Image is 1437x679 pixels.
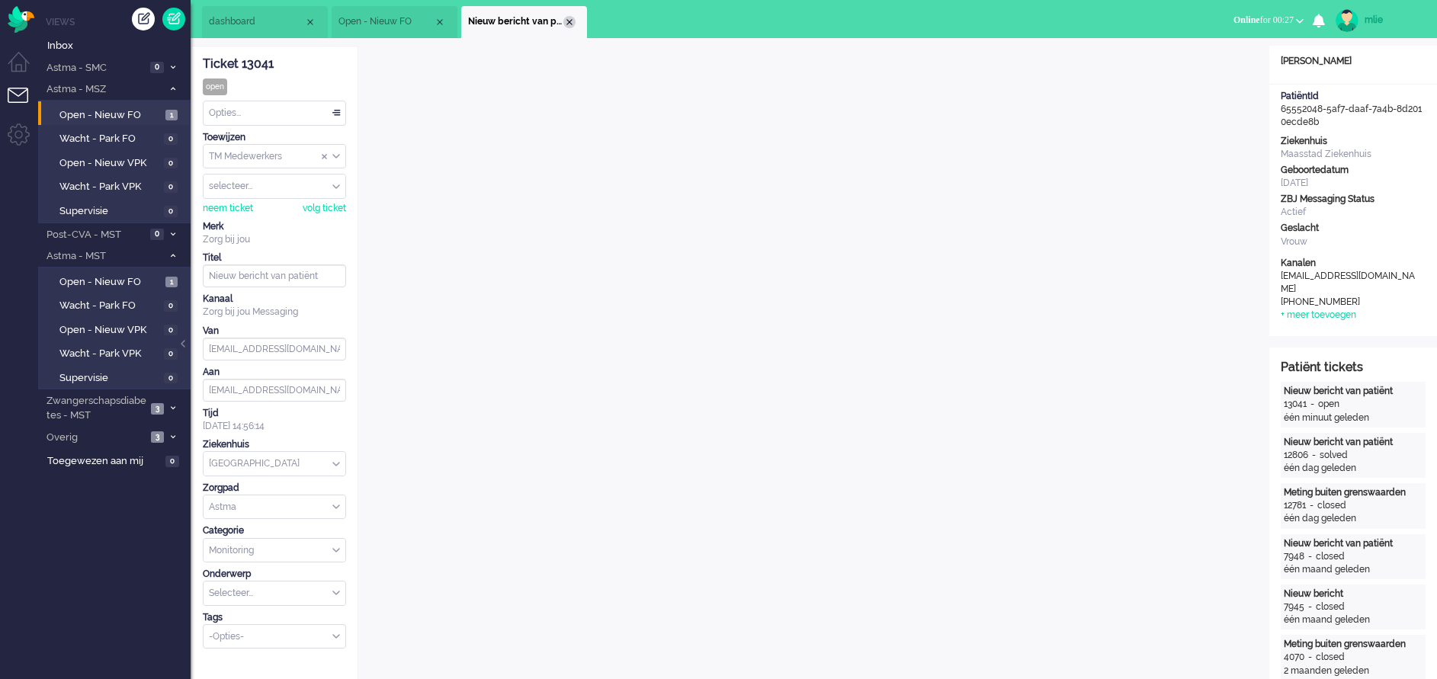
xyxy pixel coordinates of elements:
a: Omnidesk [8,10,34,21]
span: Nieuw bericht van patiënt [468,15,563,28]
li: View [332,6,457,38]
span: Open - Nieuw FO [338,15,434,28]
a: Open - Nieuw FO 1 [44,273,189,290]
div: [DATE] 14:56:14 [203,407,346,433]
div: Kanalen [1281,257,1426,270]
a: Wacht - Park VPK 0 [44,344,189,361]
div: Van [203,325,346,338]
div: Onderwerp [203,568,346,581]
a: Open - Nieuw FO 1 [44,106,189,123]
span: Open - Nieuw VPK [59,156,160,171]
span: Toegewezen aan mij [47,454,161,469]
div: 2 maanden geleden [1284,665,1423,677]
div: 13041 [1284,398,1307,411]
span: 0 [150,62,164,73]
div: - [1304,550,1316,563]
div: Zorgpad [203,482,346,495]
span: Overig [44,431,146,445]
div: Nieuw bericht van patiënt [1284,537,1423,550]
span: Open - Nieuw FO [59,108,162,123]
div: volg ticket [303,202,346,215]
div: closed [1316,651,1345,664]
div: 7945 [1284,601,1304,613]
div: Nieuw bericht van patiënt [1284,385,1423,398]
div: Zorg bij jou [203,233,346,246]
a: Wacht - Park FO 0 [44,130,189,146]
span: Wacht - Park FO [59,299,160,313]
span: 0 [164,181,178,193]
div: Ticket 13041 [203,56,346,73]
div: - [1304,601,1316,613]
span: Wacht - Park VPK [59,180,160,194]
div: Titel [203,251,346,264]
div: - [1308,449,1320,462]
div: Meting buiten grenswaarden [1284,486,1423,499]
div: één maand geleden [1284,563,1423,576]
div: Close tab [304,16,316,28]
div: 12806 [1284,449,1308,462]
div: Nieuw bericht [1284,588,1423,601]
div: één minuut geleden [1284,412,1423,424]
span: for 00:27 [1233,14,1294,25]
div: ZBJ Messaging Status [1281,193,1426,206]
div: open [203,78,227,95]
span: Open - Nieuw FO [59,275,162,290]
div: open [1318,398,1339,411]
span: Open - Nieuw VPK [59,323,160,338]
div: Categorie [203,524,346,537]
div: - [1304,651,1316,664]
li: Onlinefor 00:27 [1224,5,1313,38]
a: mlie [1333,9,1422,32]
span: 0 [164,206,178,217]
div: één dag geleden [1284,512,1423,525]
div: closed [1316,550,1345,563]
div: Select Tags [203,624,346,649]
span: Post-CVA - MST [44,228,146,242]
div: Meting buiten grenswaarden [1284,638,1423,651]
div: [DATE] [1281,177,1426,190]
span: 0 [164,348,178,360]
span: 0 [164,158,178,169]
a: Wacht - Park VPK 0 [44,178,189,194]
div: solved [1320,449,1348,462]
span: Wacht - Park VPK [59,347,160,361]
div: Ziekenhuis [1281,135,1426,148]
a: Supervisie 0 [44,369,189,386]
div: Creëer ticket [132,8,155,30]
span: Wacht - Park FO [59,132,160,146]
div: Geslacht [1281,222,1426,235]
div: 4070 [1284,651,1304,664]
span: Astma - MST [44,249,162,264]
span: 0 [164,133,178,145]
div: Aan [203,366,346,379]
span: Supervisie [59,371,160,386]
div: Toewijzen [203,131,346,144]
button: Onlinefor 00:27 [1224,9,1313,31]
div: één maand geleden [1284,613,1423,626]
div: mlie [1365,12,1422,27]
a: Open - Nieuw VPK 0 [44,321,189,338]
img: flow_omnibird.svg [8,6,34,33]
span: Astma - SMC [44,61,146,75]
span: Inbox [47,39,191,53]
div: Actief [1281,206,1426,219]
div: closed [1316,601,1345,613]
div: Close tab [563,16,576,28]
span: 0 [164,373,178,384]
span: 0 [165,456,179,467]
div: + meer toevoegen [1281,309,1356,322]
div: 65552048-5af7-daaf-7a4b-8d2010ecde8b [1269,90,1437,129]
a: Inbox [44,37,191,53]
div: - [1306,499,1317,512]
div: Kanaal [203,293,346,306]
div: [EMAIL_ADDRESS][DOMAIN_NAME] [1281,270,1418,296]
span: 1 [165,110,178,121]
img: avatar [1336,9,1358,32]
div: Zorg bij jou Messaging [203,306,346,319]
li: 13041 [461,6,587,38]
span: Supervisie [59,204,160,219]
a: Supervisie 0 [44,202,189,219]
div: 7948 [1284,550,1304,563]
body: Rich Text Area. Press ALT-0 for help. [6,6,880,33]
span: Zwangerschapsdiabetes - MST [44,394,146,422]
